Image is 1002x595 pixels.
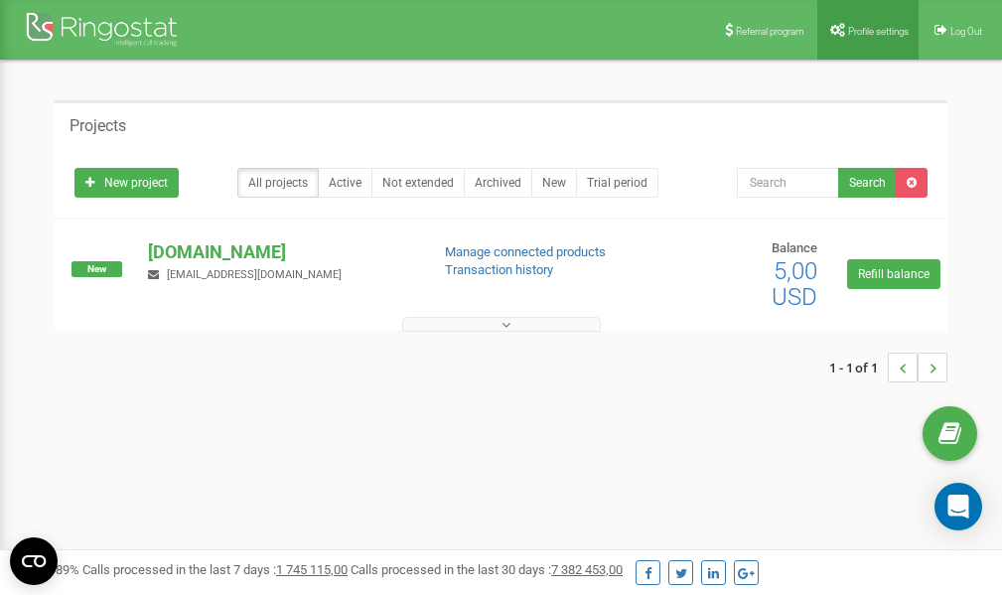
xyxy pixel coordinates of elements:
button: Search [838,168,897,198]
u: 1 745 115,00 [276,562,348,577]
span: Calls processed in the last 7 days : [82,562,348,577]
button: Open CMP widget [10,537,58,585]
h5: Projects [70,117,126,135]
span: New [72,261,122,277]
input: Search [737,168,839,198]
a: All projects [237,168,319,198]
a: Archived [464,168,532,198]
u: 7 382 453,00 [551,562,623,577]
a: Transaction history [445,262,553,277]
span: Calls processed in the last 30 days : [351,562,623,577]
a: Not extended [371,168,465,198]
span: Profile settings [848,26,909,37]
div: Open Intercom Messenger [934,483,982,530]
span: Referral program [736,26,804,37]
span: Balance [772,240,817,255]
a: Manage connected products [445,244,606,259]
a: New [531,168,577,198]
nav: ... [829,333,947,402]
a: New project [74,168,179,198]
p: [DOMAIN_NAME] [148,239,412,265]
span: Log Out [950,26,982,37]
a: Trial period [576,168,658,198]
span: 5,00 USD [772,257,817,311]
span: 1 - 1 of 1 [829,353,888,382]
a: Refill balance [847,259,940,289]
a: Active [318,168,372,198]
span: [EMAIL_ADDRESS][DOMAIN_NAME] [167,268,342,281]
